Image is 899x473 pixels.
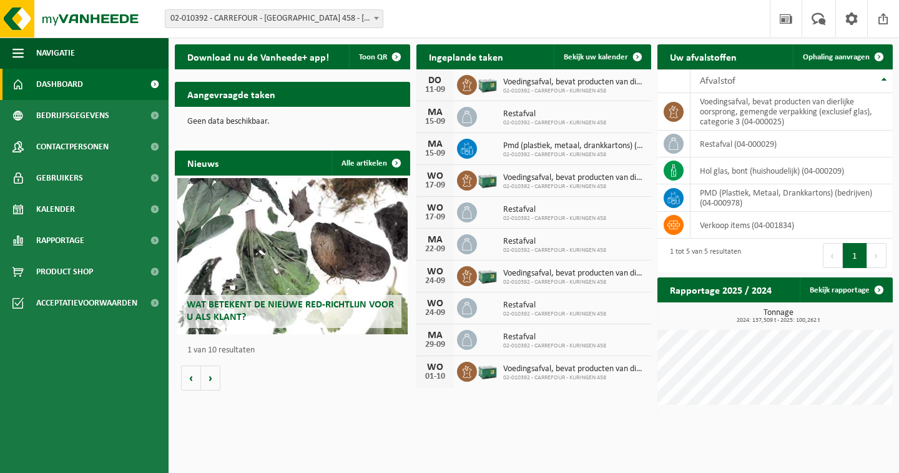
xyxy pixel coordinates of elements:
[700,76,735,86] span: Afvalstof
[423,341,448,349] div: 29-09
[36,69,83,100] span: Dashboard
[503,332,606,342] span: Restafval
[657,277,784,302] h2: Rapportage 2025 / 2024
[503,141,646,151] span: Pmd (plastiek, metaal, drankkartons) (bedrijven)
[477,264,498,286] img: PB-LB-0680-HPE-GN-01
[187,117,398,126] p: Geen data beschikbaar.
[477,169,498,190] img: PB-LB-0680-HPE-GN-01
[165,10,383,27] span: 02-010392 - CARREFOUR - KURINGEN 458 - KURINGEN
[503,205,606,215] span: Restafval
[187,300,394,322] span: Wat betekent de nieuwe RED-richtlijn voor u als klant?
[36,100,109,131] span: Bedrijfsgegevens
[423,235,448,245] div: MA
[503,311,606,318] span: 02-010392 - CARREFOUR - KURINGEN 458
[690,184,893,212] td: PMD (Plastiek, Metaal, Drankkartons) (bedrijven) (04-000978)
[503,151,646,159] span: 02-010392 - CARREFOUR - KURINGEN 458
[690,93,893,131] td: voedingsafval, bevat producten van dierlijke oorsprong, gemengde verpakking (exclusief glas), cat...
[423,299,448,309] div: WO
[664,317,893,324] span: 2024: 137,509 t - 2025: 100,262 t
[177,178,408,334] a: Wat betekent de nieuwe RED-richtlijn voor u als klant?
[554,44,650,69] a: Bekijk uw kalender
[423,372,448,381] div: 01-10
[165,9,383,28] span: 02-010392 - CARREFOUR - KURINGEN 458 - KURINGEN
[423,277,448,286] div: 24-09
[690,131,893,157] td: restafval (04-000029)
[423,203,448,213] div: WO
[503,301,606,311] span: Restafval
[359,53,387,61] span: Toon QR
[175,151,231,175] h2: Nieuws
[423,362,448,372] div: WO
[503,269,646,279] span: Voedingsafval, bevat producten van dierlijke oorsprong, gemengde verpakking (exc...
[423,245,448,254] div: 22-09
[187,346,404,355] p: 1 van 10 resultaten
[181,366,201,391] button: Vorige
[503,109,606,119] span: Restafval
[36,162,83,194] span: Gebruikers
[175,82,288,106] h2: Aangevraagde taken
[36,287,137,319] span: Acceptatievoorwaarden
[503,374,646,382] span: 02-010392 - CARREFOUR - KURINGEN 458
[690,157,893,184] td: hol glas, bont (huishoudelijk) (04-000209)
[423,76,448,86] div: DO
[503,77,646,87] span: Voedingsafval, bevat producten van dierlijke oorsprong, gemengde verpakking (exc...
[423,331,448,341] div: MA
[423,213,448,222] div: 17-09
[36,225,84,256] span: Rapportage
[503,119,606,127] span: 02-010392 - CARREFOUR - KURINGEN 458
[332,151,409,176] a: Alle artikelen
[423,267,448,277] div: WO
[503,237,606,247] span: Restafval
[423,117,448,126] div: 15-09
[503,215,606,222] span: 02-010392 - CARREFOUR - KURINGEN 458
[503,247,606,254] span: 02-010392 - CARREFOUR - KURINGEN 458
[664,309,893,324] h3: Tonnage
[36,256,93,287] span: Product Shop
[36,131,109,162] span: Contactpersonen
[664,242,741,269] div: 1 tot 5 van 5 resultaten
[690,212,893,239] td: verkoop items (04-001834)
[564,53,628,61] span: Bekijk uw kalender
[175,44,341,69] h2: Download nu de Vanheede+ app!
[423,149,448,158] div: 15-09
[657,44,749,69] h2: Uw afvalstoffen
[477,360,498,381] img: PB-LB-0680-HPE-GN-01
[503,173,646,183] span: Voedingsafval, bevat producten van dierlijke oorsprong, gemengde verpakking (exc...
[349,44,409,69] button: Toon QR
[423,139,448,149] div: MA
[823,243,843,268] button: Previous
[843,243,867,268] button: 1
[423,309,448,317] div: 24-09
[423,181,448,190] div: 17-09
[803,53,870,61] span: Ophaling aanvragen
[423,171,448,181] div: WO
[423,107,448,117] div: MA
[503,183,646,191] span: 02-010392 - CARREFOUR - KURINGEN 458
[503,87,646,95] span: 02-010392 - CARREFOUR - KURINGEN 458
[800,277,892,302] a: Bekijk rapportage
[416,44,516,69] h2: Ingeplande taken
[423,86,448,94] div: 11-09
[503,342,606,350] span: 02-010392 - CARREFOUR - KURINGEN 458
[36,194,75,225] span: Kalender
[36,37,75,69] span: Navigatie
[867,243,887,268] button: Next
[503,279,646,286] span: 02-010392 - CARREFOUR - KURINGEN 458
[503,364,646,374] span: Voedingsafval, bevat producten van dierlijke oorsprong, gemengde verpakking (exc...
[477,73,498,94] img: PB-LB-0680-HPE-GN-01
[201,366,220,391] button: Volgende
[793,44,892,69] a: Ophaling aanvragen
